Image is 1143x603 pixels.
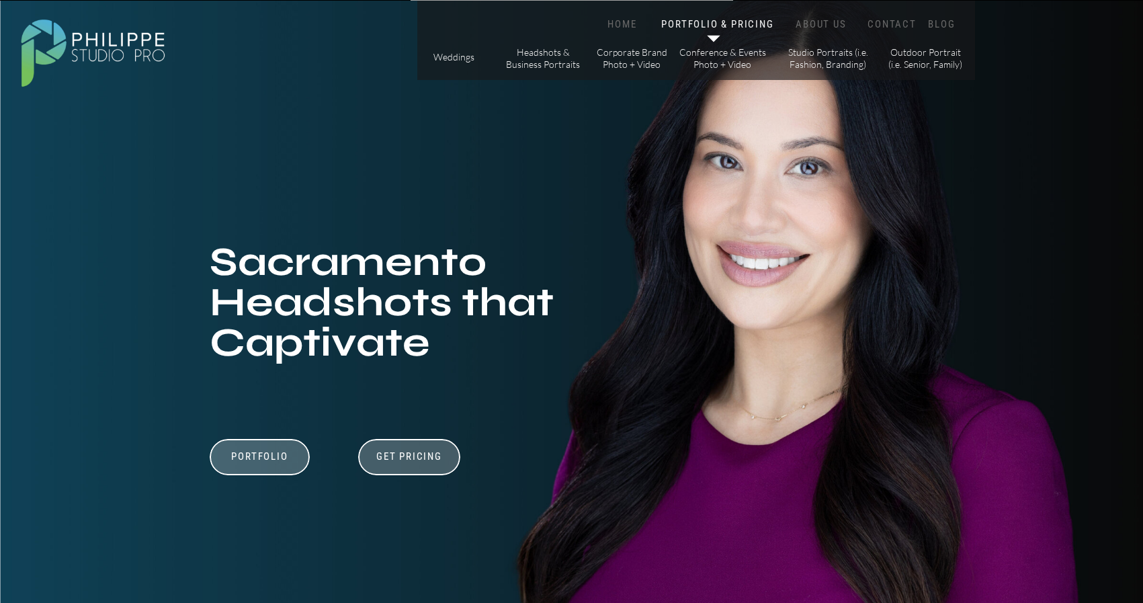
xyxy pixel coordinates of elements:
a: Weddings [430,51,478,65]
a: Corporate Brand Photo + Video [594,46,670,70]
a: Outdoor Portrait (i.e. Senior, Family) [888,46,964,70]
a: PORTFOLIO & PRICING [659,18,777,31]
a: BLOG [925,18,959,31]
a: ABOUT US [793,18,850,31]
a: Conference & Events Photo + Video [679,46,767,70]
a: CONTACT [865,18,920,31]
a: Headshots & Business Portraits [505,46,581,70]
a: Get Pricing [372,450,447,467]
a: Portfolio [214,450,306,476]
h1: Sacramento Headshots that Captivate [210,242,587,376]
a: HOME [594,18,651,31]
a: Studio Portraits (i.e. Fashion, Branding) [783,46,874,70]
